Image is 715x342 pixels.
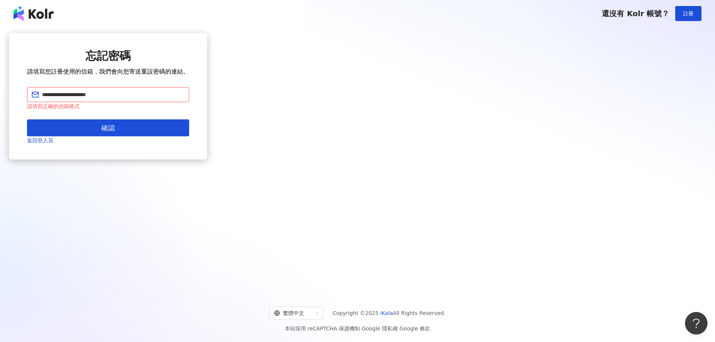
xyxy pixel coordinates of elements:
[86,49,131,62] span: 忘記密碼
[333,309,446,318] span: Copyright © 2025 All Rights Reserved.
[285,324,430,333] span: 本站採用 reCAPTCHA 保護機制
[380,310,393,316] a: iKala
[683,11,694,17] span: 註冊
[27,119,189,136] button: 確認
[101,124,115,132] span: 確認
[362,325,398,331] a: Google 隱私權
[27,102,189,110] div: 請填寫正確的信箱格式
[14,6,54,21] img: logo
[360,325,362,331] span: |
[602,9,669,18] span: 還沒有 Kolr 帳號？
[27,137,53,143] a: 返回登入頁
[27,68,189,75] span: 請填寫您註冊使用的信箱，我們會向您寄送重設密碼的連結。
[274,307,312,319] div: 繁體中文
[399,325,430,331] a: Google 條款
[398,325,400,331] span: |
[675,6,701,21] button: 註冊
[685,312,707,334] iframe: Help Scout Beacon - Open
